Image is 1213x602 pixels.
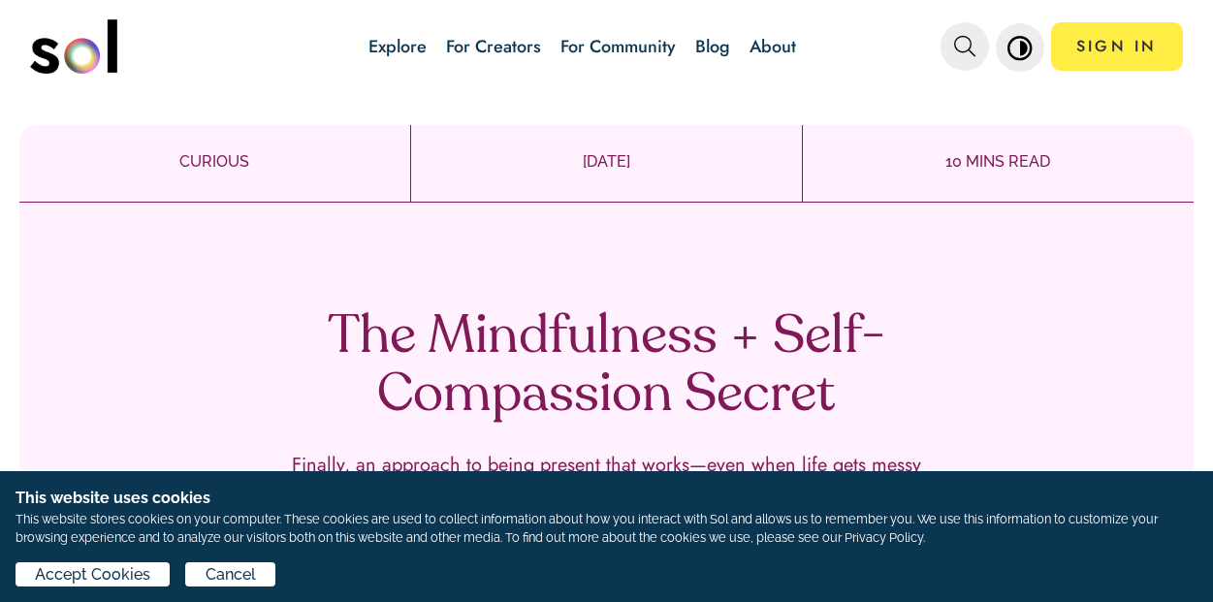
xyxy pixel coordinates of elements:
span: Cancel [206,563,256,586]
button: Accept Cookies [16,562,170,586]
p: This website stores cookies on your computer. These cookies are used to collect information about... [16,510,1197,547]
a: About [750,34,796,59]
a: For Community [560,34,676,59]
p: [DATE] [411,150,802,174]
a: SIGN IN [1051,22,1183,71]
p: CURIOUS [19,150,410,174]
button: Cancel [185,562,274,586]
p: Finally, an approach to being present that works—even when life gets messy [292,455,921,476]
a: Blog [695,34,730,59]
a: Explore [368,34,427,59]
h1: This website uses cookies [16,487,1197,510]
span: Accept Cookies [35,563,150,586]
nav: main navigation [30,13,1182,80]
a: For Creators [446,34,541,59]
img: logo [30,19,117,74]
p: 10 MINS READ [803,150,1194,174]
h1: The Mindfulness + Self-Compassion Secret [321,309,893,426]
